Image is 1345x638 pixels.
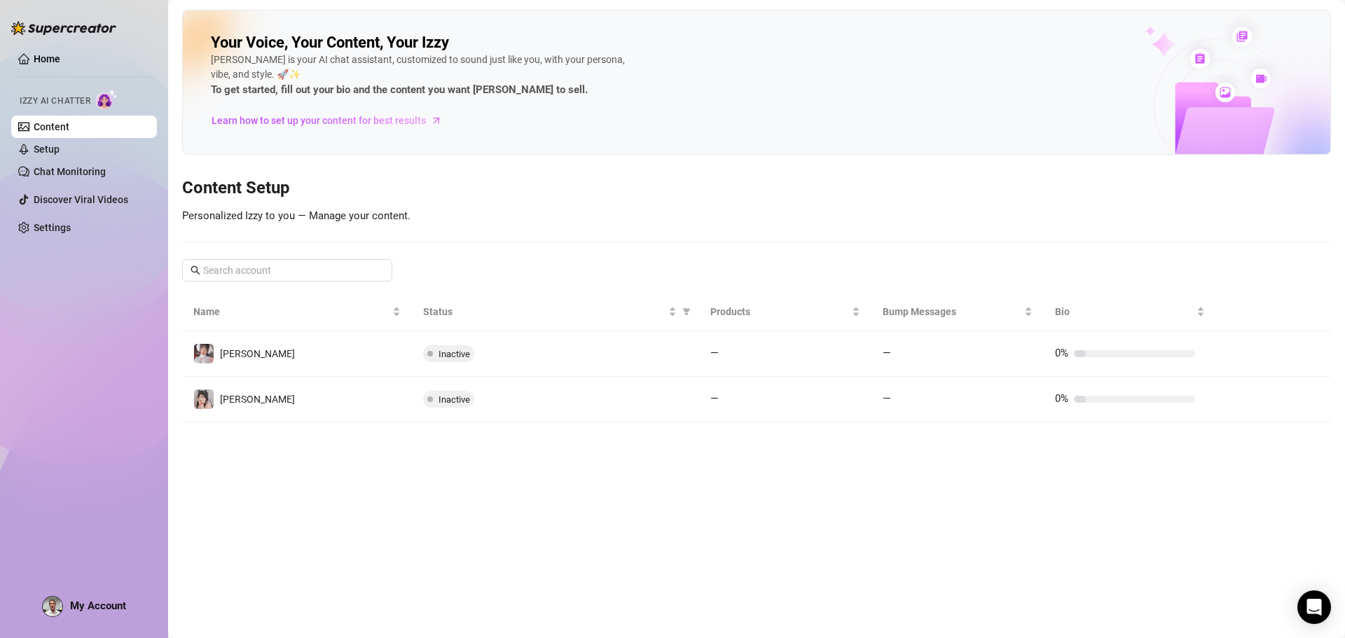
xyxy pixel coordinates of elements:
span: 0% [1055,392,1068,405]
a: Learn how to set up your content for best results [211,109,453,132]
span: [PERSON_NAME] [220,348,295,359]
img: Rosie [194,344,214,363]
th: Bio [1044,293,1216,331]
span: Products [710,304,849,319]
span: Bio [1055,304,1194,319]
th: Name [182,293,412,331]
th: Products [699,293,871,331]
h3: Content Setup [182,177,1331,200]
span: Learn how to set up your content for best results [212,113,426,128]
span: Inactive [439,349,470,359]
img: logo-BBDzfeDw.svg [11,21,116,35]
span: — [883,347,891,359]
a: Setup [34,144,60,155]
span: Izzy AI Chatter [20,95,90,108]
strong: To get started, fill out your bio and the content you want [PERSON_NAME] to sell. [211,83,588,96]
th: Status [412,293,699,331]
span: 0% [1055,347,1068,359]
img: AI Chatter [96,89,118,109]
span: search [191,265,200,275]
span: Name [193,304,389,319]
span: arrow-right [429,113,443,127]
img: ACg8ocJ4mH8XaYoErSAP3C3oWMRgg2_a13stVIdySkP6mdZqwFe4O7ZmPA=s96-c [43,597,62,616]
h2: Your Voice, Your Content, Your Izzy [211,33,449,53]
span: filter [680,301,694,322]
a: Home [34,53,60,64]
span: Status [423,304,665,319]
span: — [710,347,719,359]
span: Bump Messages [883,304,1021,319]
span: Inactive [439,394,470,405]
div: Open Intercom Messenger [1297,590,1331,624]
span: [PERSON_NAME] [220,394,295,405]
span: — [883,392,891,405]
span: My Account [70,599,126,612]
th: Bump Messages [871,293,1044,331]
img: ai-chatter-content-library-cLFOSyPT.png [1113,11,1330,154]
input: Search account [203,263,373,278]
a: Chat Monitoring [34,166,106,177]
span: filter [682,307,691,316]
div: [PERSON_NAME] is your AI chat assistant, customized to sound just like you, with your persona, vi... [211,53,631,99]
a: Discover Viral Videos [34,194,128,205]
a: Settings [34,222,71,233]
span: — [710,392,719,405]
span: Personalized Izzy to you — Manage your content. [182,209,411,222]
a: Content [34,121,69,132]
img: Ani [194,389,214,409]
